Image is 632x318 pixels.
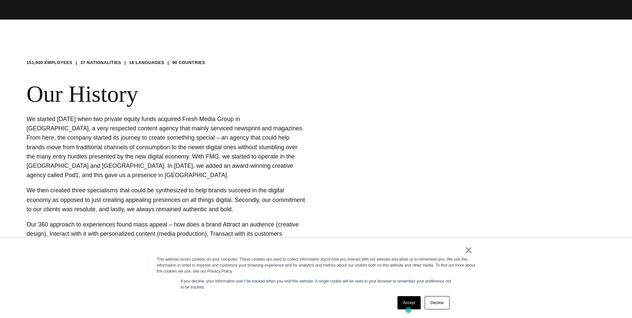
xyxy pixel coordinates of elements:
[27,81,605,108] h2: Our History
[27,114,305,180] p: We started [DATE] when two private equity funds acquired Fresh Media Group in [GEOGRAPHIC_DATA], ...
[465,247,473,253] a: ×
[129,59,164,66] li: 18 LANGUAGES
[157,256,475,274] div: This website stores cookies on your computer. These cookies are used to collect information about...
[80,59,121,66] li: 37 NATIONALITIES
[27,220,305,276] p: Our 360 approach to experiences found mass appeal – how does a brand Attract an audience (creativ...
[27,59,72,66] li: 151,000 EMPLOYEES
[181,278,452,290] p: If you decline, your information won’t be tracked when you visit this website. A single cookie wi...
[172,59,205,66] li: 90 COUNTRIES
[425,296,449,309] a: Decline
[27,186,305,214] p: We then created three specialisms that could be synthesized to help brands succeed in the digital...
[397,296,421,309] a: Accept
